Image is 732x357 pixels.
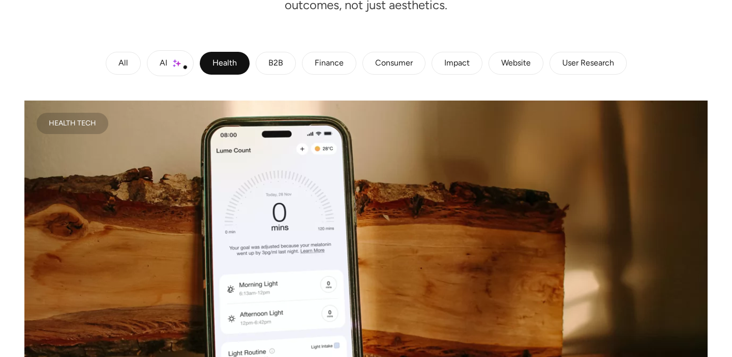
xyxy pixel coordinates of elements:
[562,60,614,67] div: User Research
[315,60,344,67] div: Finance
[160,60,167,67] div: AI
[501,60,531,67] div: Website
[268,60,283,67] div: B2B
[118,60,128,67] div: All
[49,121,96,126] div: Health Tech
[212,60,237,67] div: Health
[375,60,413,67] div: Consumer
[444,60,470,67] div: Impact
